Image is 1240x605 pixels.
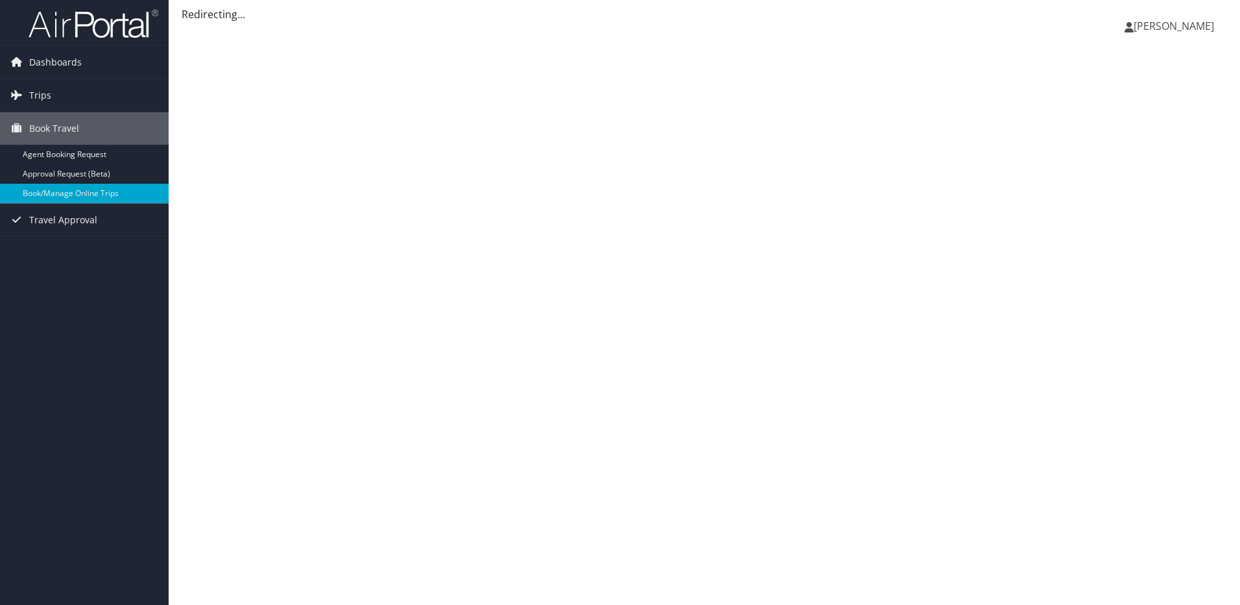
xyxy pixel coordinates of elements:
[29,46,82,79] span: Dashboards
[29,112,79,145] span: Book Travel
[182,6,1227,22] div: Redirecting...
[29,79,51,112] span: Trips
[29,8,158,39] img: airportal-logo.png
[1125,6,1227,45] a: [PERSON_NAME]
[1134,19,1214,33] span: [PERSON_NAME]
[29,204,97,236] span: Travel Approval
